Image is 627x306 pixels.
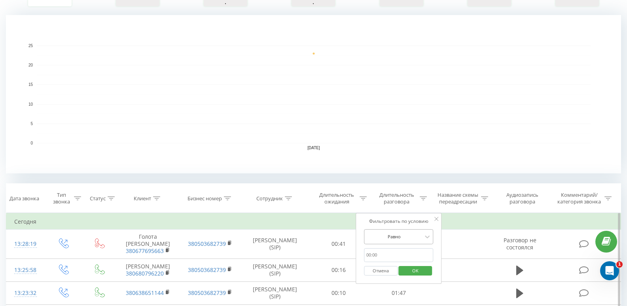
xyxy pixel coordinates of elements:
text: 10 [28,102,33,106]
iframe: Intercom live chat [600,261,619,280]
a: 380638651144 [126,289,164,296]
td: [PERSON_NAME] (SIP) [241,230,309,259]
div: Клиент [134,195,151,202]
div: Дата звонка [9,195,39,202]
div: Длительность ожидания [316,192,358,205]
text: [DATE] [307,146,320,150]
div: 13:23:32 [14,285,37,301]
a: 380677695663 [126,247,164,255]
td: 00:41 [309,230,369,259]
td: 01:47 [369,281,429,304]
text: 15 [28,83,33,87]
td: Сегодня [6,214,621,230]
span: Разговор не состоялся [504,236,536,251]
span: OK [404,264,426,277]
div: Тип звонка [51,192,72,205]
td: [PERSON_NAME] (SIP) [241,281,309,304]
a: 380680796220 [126,270,164,277]
span: 1 [616,261,623,268]
text: 0 [30,141,33,145]
button: OK [399,266,432,276]
td: [PERSON_NAME] [117,258,179,281]
div: Аудиозапись разговора [498,192,547,205]
div: Комментарий/категория звонка [556,192,602,205]
button: Отмена [364,266,398,276]
td: [PERSON_NAME] (SIP) [241,258,309,281]
a: 380503682739 [188,289,226,296]
text: 20 [28,63,33,67]
div: Название схемы переадресации [437,192,479,205]
div: Фильтровать по условию [364,217,434,225]
a: 380503682739 [188,240,226,247]
td: 00:16 [309,258,369,281]
td: Голота [PERSON_NAME] [117,230,179,259]
input: 00:00 [364,248,434,262]
a: 380503682739 [188,266,226,274]
text: 5 [30,122,33,126]
div: Длительность разговора [376,192,418,205]
div: Статус [90,195,106,202]
div: Сотрудник [256,195,283,202]
div: 13:28:19 [14,236,37,252]
div: Бизнес номер [188,195,222,202]
td: 00:10 [309,281,369,304]
div: 13:25:58 [14,262,37,278]
svg: A chart. [6,15,621,173]
text: 25 [28,44,33,48]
